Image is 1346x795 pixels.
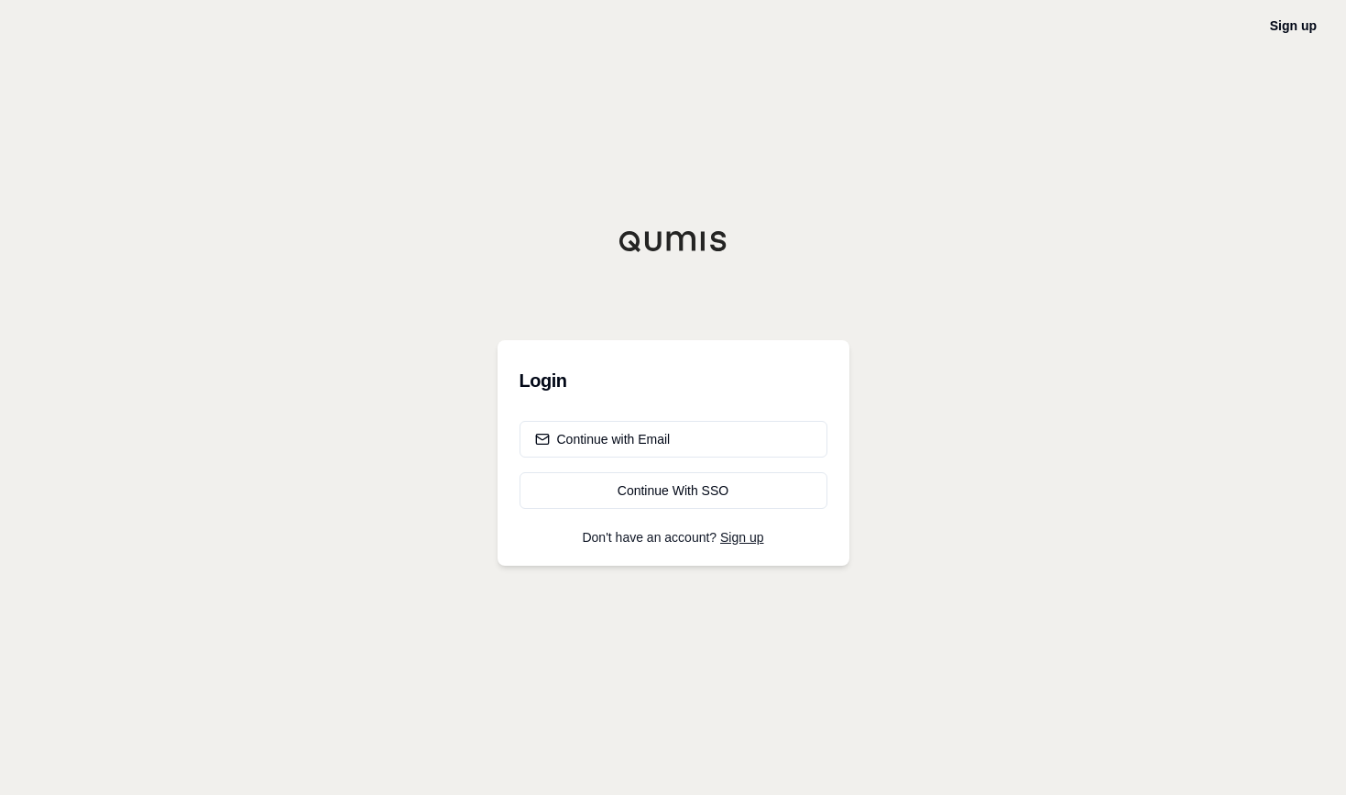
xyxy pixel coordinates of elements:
a: Sign up [720,530,763,545]
a: Continue With SSO [520,472,827,509]
button: Continue with Email [520,421,827,458]
div: Continue with Email [535,430,671,448]
h3: Login [520,362,827,399]
p: Don't have an account? [520,531,827,544]
a: Sign up [1270,18,1317,33]
div: Continue With SSO [535,481,812,500]
img: Qumis [618,230,728,252]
